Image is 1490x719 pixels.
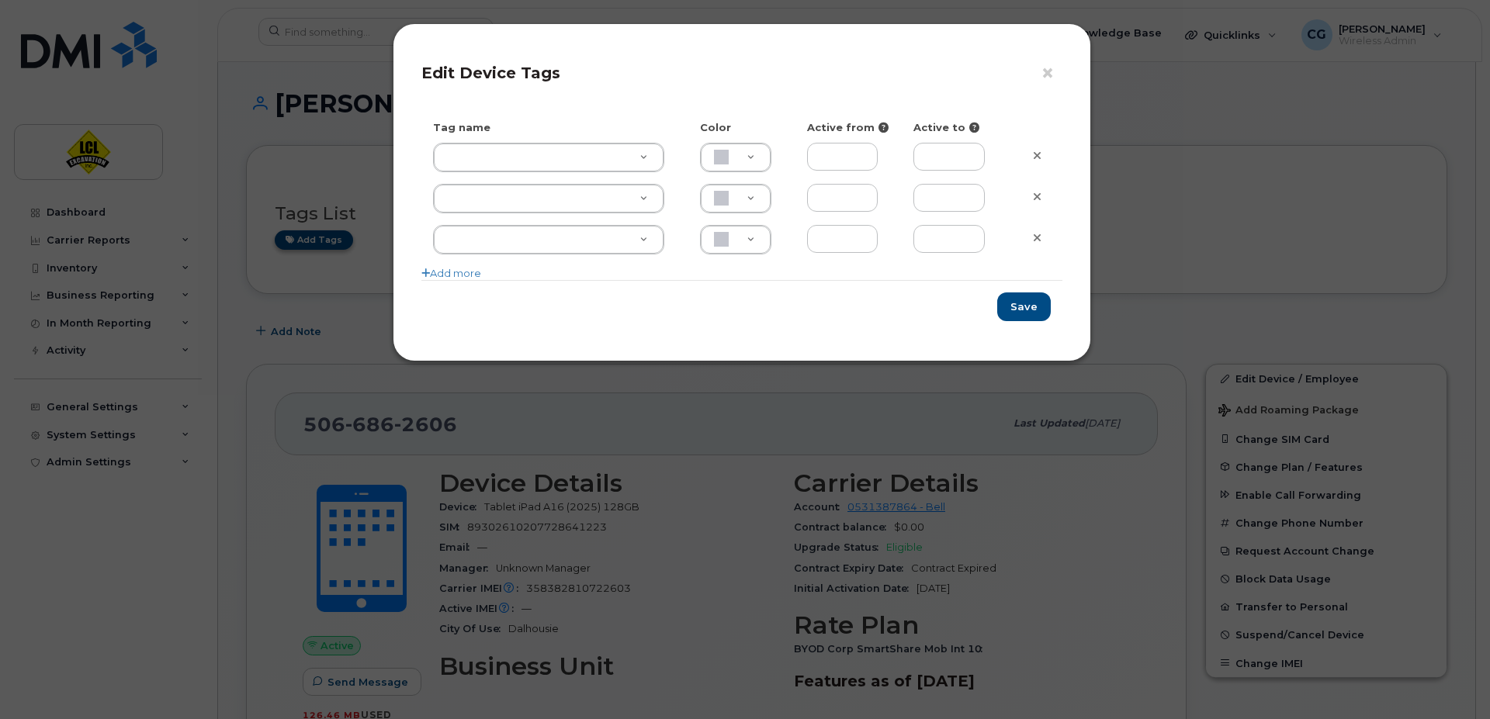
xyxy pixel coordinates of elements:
[969,123,979,133] i: Fill in to restrict tag activity to this date
[688,120,795,135] div: Color
[878,123,889,133] i: Fill in to restrict tag activity to this date
[1041,62,1062,85] button: ×
[421,267,481,279] a: Add more
[421,120,688,135] div: Tag name
[795,120,903,135] div: Active from
[997,292,1051,321] button: Save
[902,120,1009,135] div: Active to
[421,64,1062,82] h4: Edit Device Tags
